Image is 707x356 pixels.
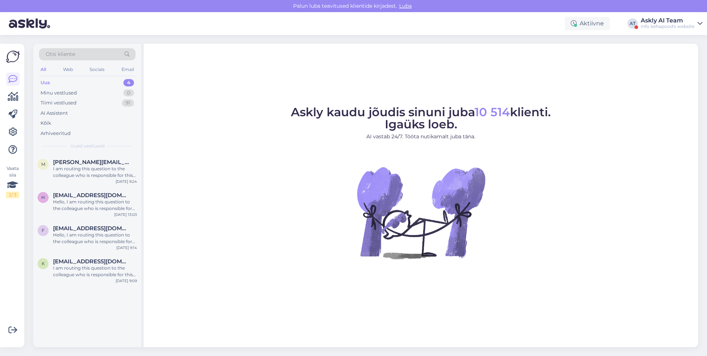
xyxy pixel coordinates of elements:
div: 4 [123,79,134,86]
div: [DATE] 9:09 [116,278,137,284]
a: Askly AI TeamInfo kehapood's website [641,18,703,29]
img: No Chat active [355,146,487,279]
span: h [41,195,45,200]
div: Uus [41,79,50,86]
span: meril.kase@gmail.com [53,159,130,165]
div: Web [61,65,74,74]
span: Askly kaudu jõudis sinuni juba klienti. Igaüks loeb. [291,105,551,131]
div: Arhiveeritud [41,130,71,137]
div: Kõik [41,120,51,127]
div: Hello, I am routing this question to the colleague who is responsible for this topic. The reply m... [53,199,137,212]
div: Askly AI Team [641,18,694,24]
span: m [41,161,45,167]
div: Hello, I am routing this question to the colleague who is responsible for this topic. The reply m... [53,232,137,245]
span: keili.lind45@gmail.com [53,258,130,265]
div: [DATE] 13:03 [114,212,137,217]
div: Minu vestlused [41,89,77,97]
div: I am routing this question to the colleague who is responsible for this topic. The reply might ta... [53,265,137,278]
div: Tiimi vestlused [41,99,77,107]
span: f [42,228,45,233]
div: All [39,65,48,74]
div: I am routing this question to the colleague who is responsible for this topic. The reply might ta... [53,165,137,179]
span: Otsi kliente [46,50,75,58]
div: Email [120,65,136,74]
div: [DATE] 9:14 [116,245,137,250]
div: Socials [88,65,106,74]
span: helinmarkus@hotmail.com [53,192,130,199]
span: Uued vestlused [70,143,105,149]
div: Aktiivne [565,17,610,30]
span: 10 514 [475,105,510,119]
div: 2 / 3 [6,192,19,198]
span: Luba [397,3,414,9]
div: AT [627,18,638,29]
div: AI Assistent [41,110,68,117]
div: [DATE] 9:24 [116,179,137,184]
p: AI vastab 24/7. Tööta nutikamalt juba täna. [291,133,551,140]
span: flowerindex@gmail.com [53,225,130,232]
div: Vaata siia [6,165,19,198]
div: 91 [122,99,134,107]
img: Askly Logo [6,50,20,64]
span: k [42,261,45,266]
div: 0 [123,89,134,97]
div: Info kehapood's website [641,24,694,29]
